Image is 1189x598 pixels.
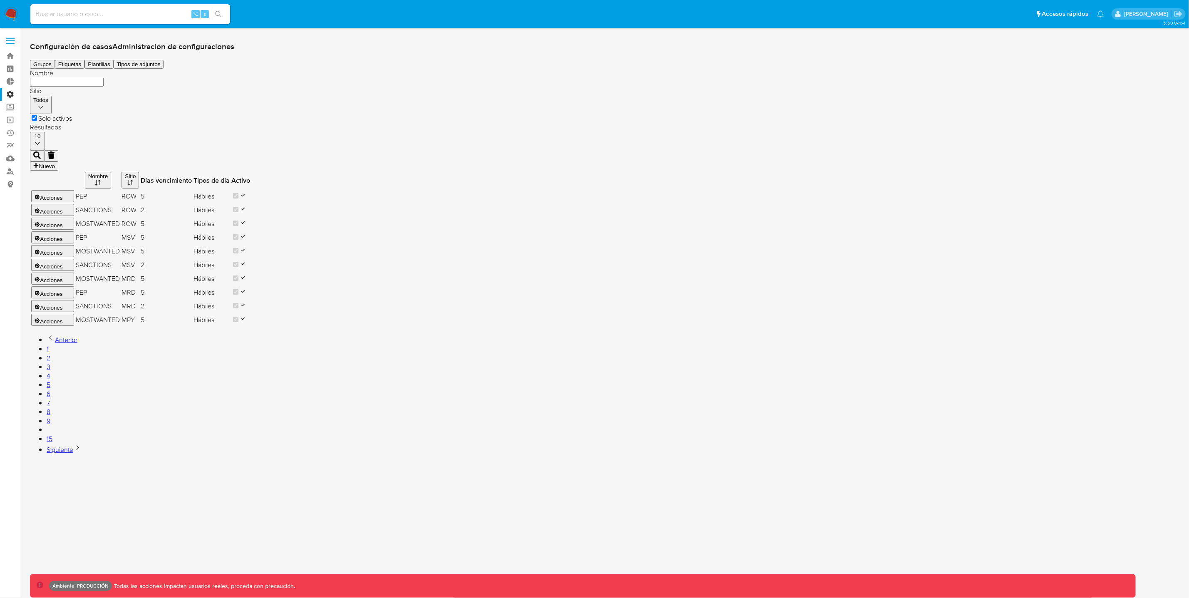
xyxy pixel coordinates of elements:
span: Accesos rápidos [1042,10,1089,18]
input: Buscar usuario o caso... [30,9,230,20]
button: search-icon [210,8,227,20]
p: leidy.martinez@mercadolibre.com.co [1124,10,1171,18]
p: Todas las acciones impactan usuarios reales, proceda con precaución. [112,582,295,590]
a: Salir [1174,10,1183,18]
p: Ambiente: PRODUCCIÓN [52,584,109,588]
span: s [204,10,206,18]
span: ⌥ [192,10,199,18]
a: Notificaciones [1097,10,1104,17]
